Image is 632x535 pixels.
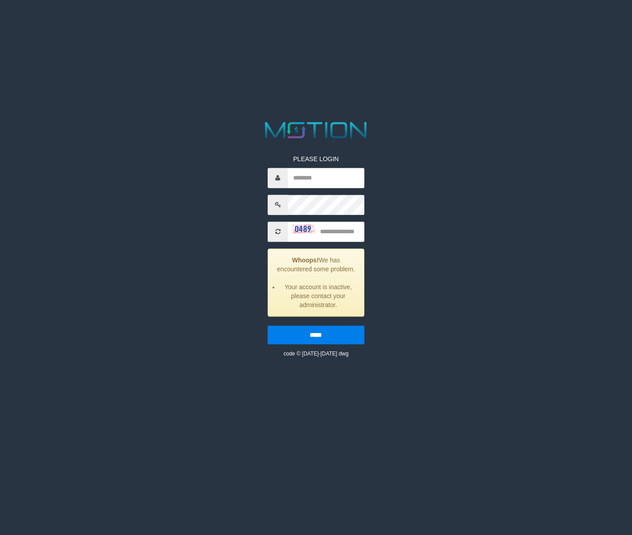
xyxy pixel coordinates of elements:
small: code © [DATE]-[DATE] dwg [283,351,348,357]
p: PLEASE LOGIN [268,154,364,163]
li: Your account is inactive, please contact your administrator. [279,282,357,309]
img: captcha [292,224,315,233]
div: We has encountered some problem. [268,248,364,317]
strong: Whoops! [292,257,319,264]
img: MOTION_logo.png [260,119,371,141]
